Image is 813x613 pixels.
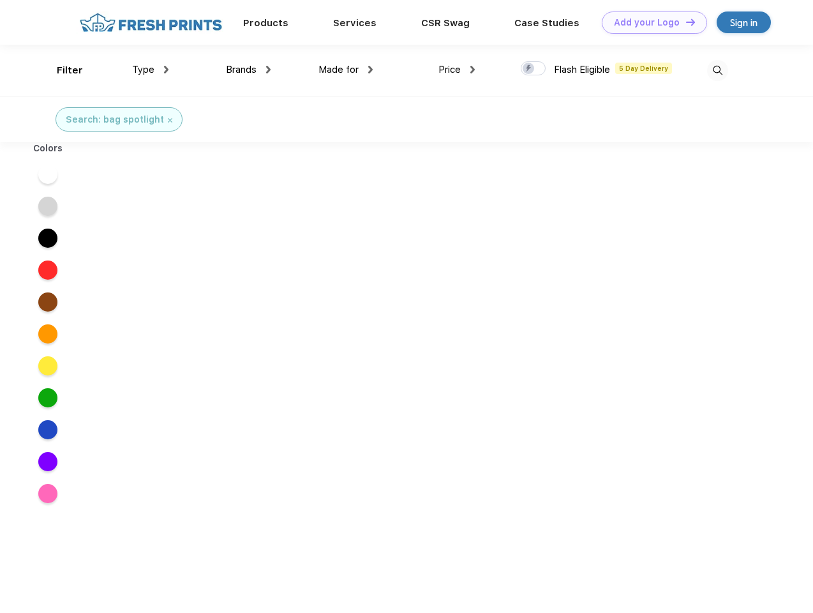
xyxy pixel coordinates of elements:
[318,64,359,75] span: Made for
[368,66,373,73] img: dropdown.png
[717,11,771,33] a: Sign in
[730,15,757,30] div: Sign in
[226,64,257,75] span: Brands
[266,66,271,73] img: dropdown.png
[132,64,154,75] span: Type
[24,142,73,155] div: Colors
[243,17,288,29] a: Products
[164,66,168,73] img: dropdown.png
[438,64,461,75] span: Price
[66,113,164,126] div: Search: bag spotlight
[554,64,610,75] span: Flash Eligible
[57,63,83,78] div: Filter
[168,118,172,123] img: filter_cancel.svg
[707,60,728,81] img: desktop_search.svg
[615,63,672,74] span: 5 Day Delivery
[470,66,475,73] img: dropdown.png
[614,17,680,28] div: Add your Logo
[76,11,226,34] img: fo%20logo%202.webp
[686,19,695,26] img: DT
